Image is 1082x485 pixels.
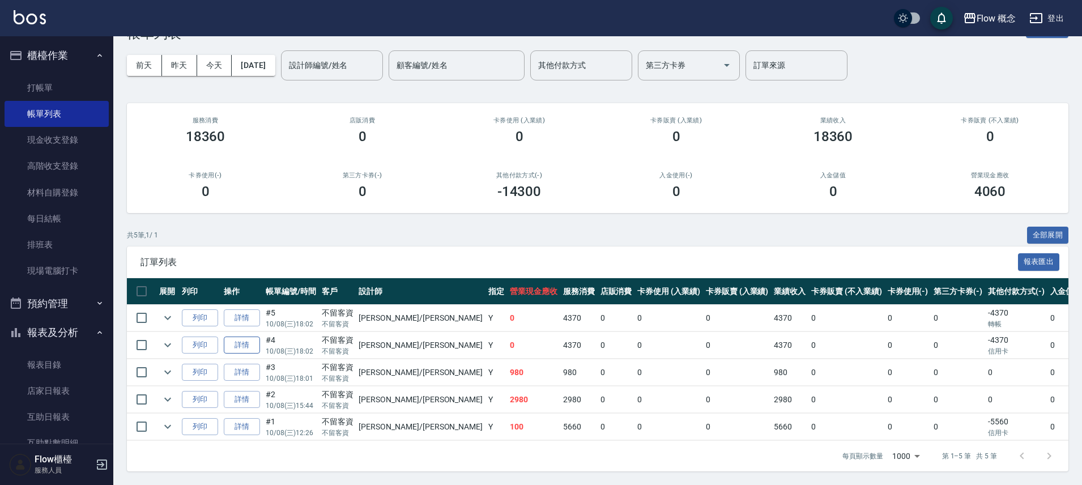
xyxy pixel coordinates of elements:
td: 4370 [771,305,808,331]
span: 訂單列表 [140,257,1018,268]
th: 操作 [221,278,263,305]
td: 0 [703,332,772,359]
h2: 營業現金應收 [925,172,1055,179]
p: 10/08 (三) 18:02 [266,346,316,356]
button: expand row [159,364,176,381]
td: 100 [507,414,560,440]
th: 卡券使用 (入業績) [634,278,703,305]
a: 詳情 [224,364,260,381]
h3: 0 [672,184,680,199]
td: [PERSON_NAME] /[PERSON_NAME] [356,359,485,386]
h3: 4060 [974,184,1006,199]
p: 10/08 (三) 18:01 [266,373,316,384]
h2: 卡券使用(-) [140,172,270,179]
h3: 服務消費 [140,117,270,124]
td: 0 [507,305,560,331]
td: 0 [703,359,772,386]
div: 不留客資 [322,389,353,401]
td: 0 [634,414,703,440]
h5: Flow櫃檯 [35,454,92,465]
button: 登出 [1025,8,1068,29]
div: Flow 概念 [977,11,1016,25]
td: [PERSON_NAME] /[PERSON_NAME] [356,414,485,440]
p: 不留客資 [322,373,353,384]
th: 指定 [485,278,507,305]
th: 業績收入 [771,278,808,305]
td: 0 [507,332,560,359]
h3: 0 [516,129,523,144]
td: 4370 [560,332,598,359]
th: 列印 [179,278,221,305]
div: 不留客資 [322,307,353,319]
a: 每日結帳 [5,206,109,232]
button: 列印 [182,391,218,409]
td: 0 [931,305,985,331]
td: #2 [263,386,319,413]
h2: 卡券販賣 (不入業績) [925,117,1055,124]
p: 不留客資 [322,401,353,411]
td: 0 [634,359,703,386]
button: expand row [159,309,176,326]
td: 0 [808,414,884,440]
td: 0 [598,414,635,440]
p: 第 1–5 筆 共 5 筆 [942,451,997,461]
h3: 0 [202,184,210,199]
td: [PERSON_NAME] /[PERSON_NAME] [356,386,485,413]
p: 不留客資 [322,346,353,356]
p: 10/08 (三) 15:44 [266,401,316,411]
button: [DATE] [232,55,275,76]
td: #3 [263,359,319,386]
button: 列印 [182,309,218,327]
img: Person [9,453,32,476]
h3: 18360 [186,129,225,144]
th: 展開 [156,278,179,305]
button: 列印 [182,337,218,354]
td: 5660 [771,414,808,440]
button: Flow 概念 [959,7,1021,30]
h3: 0 [672,129,680,144]
a: 排班表 [5,232,109,258]
td: 0 [598,305,635,331]
button: 昨天 [162,55,197,76]
h2: 入金使用(-) [611,172,741,179]
div: 1000 [888,441,924,471]
h2: 卡券使用 (入業績) [454,117,584,124]
td: Y [485,386,507,413]
td: 2980 [771,386,808,413]
td: 2980 [507,386,560,413]
td: Y [485,359,507,386]
td: 0 [885,414,931,440]
th: 其他付款方式(-) [985,278,1047,305]
a: 現場電腦打卡 [5,258,109,284]
button: 列印 [182,418,218,436]
td: 0 [703,414,772,440]
a: 互助點數明細 [5,430,109,456]
td: 0 [598,332,635,359]
p: 10/08 (三) 12:26 [266,428,316,438]
td: #4 [263,332,319,359]
p: 不留客資 [322,428,353,438]
h2: 第三方卡券(-) [297,172,427,179]
h2: 店販消費 [297,117,427,124]
td: 0 [703,305,772,331]
button: 前天 [127,55,162,76]
a: 打帳單 [5,75,109,101]
td: 0 [885,359,931,386]
h3: 0 [986,129,994,144]
h3: 18360 [813,129,853,144]
p: 服務人員 [35,465,92,475]
button: 報表匯出 [1018,253,1060,271]
h3: -14300 [497,184,542,199]
a: 帳單列表 [5,101,109,127]
td: #1 [263,414,319,440]
button: 今天 [197,55,232,76]
a: 詳情 [224,309,260,327]
a: 高階收支登錄 [5,153,109,179]
td: 0 [634,305,703,331]
td: -4370 [985,332,1047,359]
button: 列印 [182,364,218,381]
p: 每頁顯示數量 [842,451,883,461]
td: 980 [507,359,560,386]
a: 詳情 [224,391,260,409]
th: 服務消費 [560,278,598,305]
